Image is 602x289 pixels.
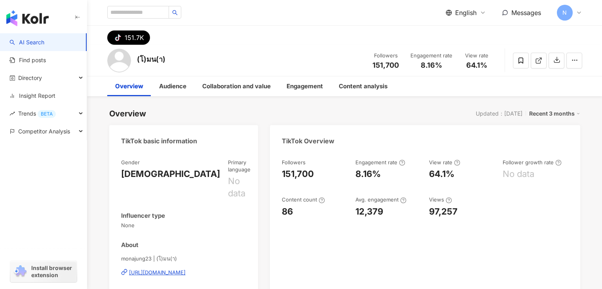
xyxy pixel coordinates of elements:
span: N [562,8,567,17]
div: Recent 3 months [529,108,580,119]
div: Views [429,196,452,203]
span: Directory [18,69,42,87]
div: 151,700 [282,168,314,180]
div: Overview [115,82,143,91]
div: No data [228,175,251,200]
span: Competitor Analysis [18,122,70,140]
a: [URL][DOMAIN_NAME] [121,269,247,276]
div: Engagement rate [410,52,452,60]
div: 8.16% [355,168,381,180]
div: (โ)มน(า) [137,54,165,64]
span: English [455,8,477,17]
div: [DEMOGRAPHIC_DATA] [121,168,220,180]
div: 97,257 [429,205,458,218]
span: monajung23 | (โ)มน(า) [121,255,247,262]
div: View rate [429,159,460,166]
div: Content count [282,196,325,203]
div: About [121,241,139,249]
a: Insight Report [9,92,55,100]
div: 151.7K [125,32,144,43]
span: None [121,222,247,229]
span: 8.16% [421,61,442,69]
div: 12,379 [355,205,383,218]
div: [URL][DOMAIN_NAME] [129,269,186,276]
div: Engagement rate [355,159,405,166]
div: 86 [282,205,293,218]
div: Collaboration and value [202,82,271,91]
div: Updated：[DATE] [476,110,522,117]
img: chrome extension [13,265,28,278]
div: Engagement [287,82,323,91]
a: searchAI Search [9,38,44,46]
button: 151.7K [107,30,150,45]
span: rise [9,111,15,116]
img: logo [6,10,49,26]
a: Find posts [9,56,46,64]
div: 64.1% [429,168,454,180]
div: Audience [159,82,186,91]
span: Install browser extension [31,264,74,279]
div: TikTok basic information [121,137,197,145]
div: Influencer type [121,211,165,220]
div: View rate [462,52,492,60]
span: search [172,10,178,15]
div: Content analysis [339,82,387,91]
div: No data [503,168,534,180]
div: Avg. engagement [355,196,406,203]
div: Followers [282,159,306,166]
div: Followers [371,52,401,60]
div: BETA [38,110,56,118]
span: 151,700 [372,61,399,69]
img: KOL Avatar [107,49,131,72]
a: chrome extensionInstall browser extension [10,261,77,282]
span: 64.1% [466,61,487,69]
div: Primary language [228,159,251,173]
span: Messages [511,9,541,17]
span: Trends [18,105,56,122]
div: Gender [121,159,140,166]
div: Overview [109,108,146,119]
div: TikTok Overview [282,137,334,145]
div: Follower growth rate [503,159,562,166]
